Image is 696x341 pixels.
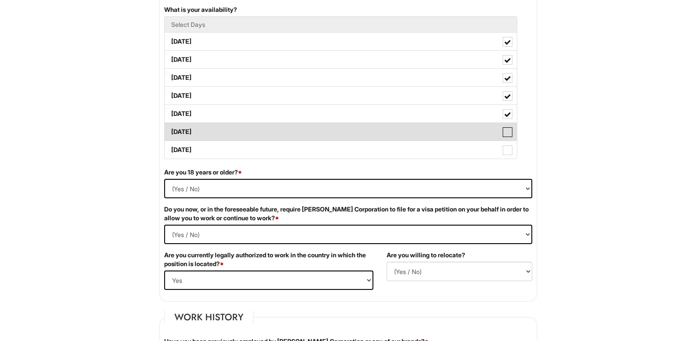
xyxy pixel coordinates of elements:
label: [DATE] [165,51,517,68]
label: [DATE] [165,69,517,86]
label: Do you now, or in the foreseeable future, require [PERSON_NAME] Corporation to file for a visa pe... [164,205,532,222]
label: [DATE] [165,87,517,104]
select: (Yes / No) [164,225,532,244]
label: Are you currently legally authorized to work in the country in which the position is located? [164,251,373,268]
select: (Yes / No) [387,262,532,281]
label: [DATE] [165,105,517,122]
label: Are you willing to relocate? [387,251,465,259]
select: (Yes / No) [164,271,373,290]
label: [DATE] [165,123,517,141]
select: (Yes / No) [164,179,532,198]
label: What is your availability? [164,5,237,14]
label: Are you 18 years or older? [164,168,242,177]
label: [DATE] [165,33,517,50]
h5: Select Days [171,21,510,28]
label: [DATE] [165,141,517,159]
legend: Work History [164,311,254,324]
